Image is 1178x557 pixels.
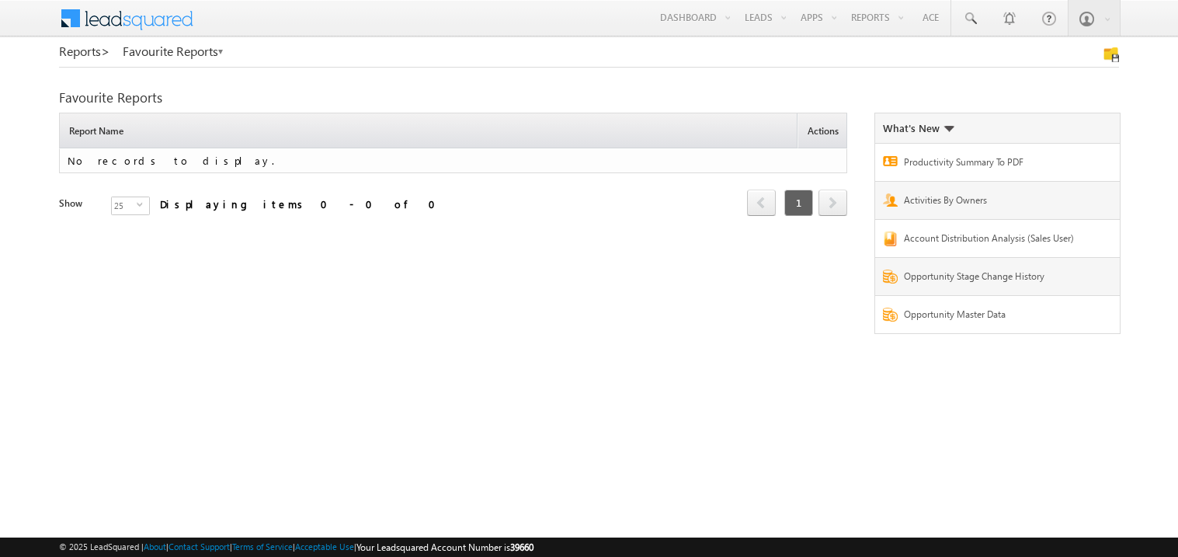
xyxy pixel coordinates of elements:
img: Report [883,232,898,246]
a: Productivity Summary To PDF [904,155,1086,173]
div: Favourite Reports [59,91,1119,105]
span: prev [747,190,776,216]
div: Show [59,197,99,211]
td: No records to display. [59,148,847,174]
a: Favourite Reports [123,44,224,58]
img: Report [883,193,898,207]
a: About [144,541,166,552]
span: Your Leadsquared Account Number is [356,541,533,553]
img: Report [883,156,898,166]
a: Terms of Service [232,541,293,552]
span: Actions [802,116,846,148]
span: 39660 [510,541,533,553]
a: Opportunity Stage Change History [904,270,1086,287]
span: 1 [784,190,813,216]
img: Report [883,270,898,284]
div: Displaying items 0 - 0 of 0 [160,195,445,213]
a: Activities By Owners [904,193,1086,211]
span: > [101,42,110,60]
span: 25 [112,197,137,214]
img: Manage all your saved reports! [1103,47,1119,62]
img: What's new [943,126,954,132]
a: next [818,191,847,216]
a: Account Distribution Analysis (Sales User) [904,232,1086,249]
span: Report Name [64,116,797,148]
img: Report [883,308,898,322]
a: Reports> [59,44,110,58]
a: prev [747,191,776,216]
a: Opportunity Master Data [904,308,1086,325]
div: What's New [883,121,954,135]
span: © 2025 LeadSquared | | | | | [59,540,533,555]
a: Acceptable Use [295,541,354,552]
a: Contact Support [169,541,230,552]
span: next [818,190,847,216]
span: select [137,201,149,208]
